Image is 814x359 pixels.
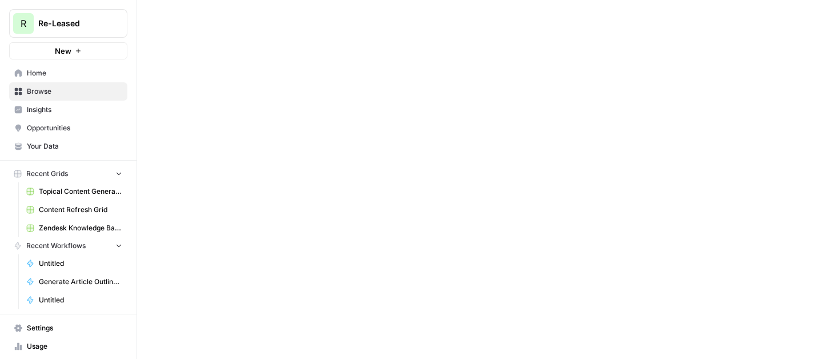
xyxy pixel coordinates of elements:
a: Untitled [21,254,127,273]
span: R [21,17,26,30]
span: Untitled [39,295,122,305]
a: Content Refresh Grid [21,201,127,219]
a: Home [9,64,127,82]
span: Topical Content Generation Grid [39,186,122,197]
span: Recent Workflows [26,241,86,251]
button: Recent Grids [9,165,127,182]
a: Opportunities [9,119,127,137]
span: Content Refresh Grid [39,205,122,215]
span: Opportunities [27,123,122,133]
span: Your Data [27,141,122,151]
a: Generate Article Outline + Deep Research [21,273,127,291]
span: Usage [27,341,122,352]
a: Zendesk Knowledge Base Update [21,219,127,237]
span: Settings [27,323,122,333]
span: Untitled [39,258,122,269]
button: New [9,42,127,59]
span: Recent Grids [26,169,68,179]
a: Topical Content Generation Grid [21,182,127,201]
span: Re-Leased [38,18,107,29]
a: Insights [9,101,127,119]
button: Recent Workflows [9,237,127,254]
a: Untitled [21,291,127,309]
span: New [55,45,71,57]
button: Workspace: Re-Leased [9,9,127,38]
span: Insights [27,105,122,115]
span: Home [27,68,122,78]
span: Generate Article Outline + Deep Research [39,277,122,287]
span: Browse [27,86,122,97]
a: Browse [9,82,127,101]
a: Your Data [9,137,127,155]
span: Zendesk Knowledge Base Update [39,223,122,233]
a: Usage [9,337,127,356]
a: Settings [9,319,127,337]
